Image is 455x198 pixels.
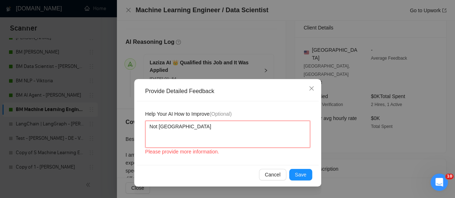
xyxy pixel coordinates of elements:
span: (Optional) [210,111,232,117]
span: Save [295,171,306,179]
span: Help Your AI How to Improve [145,110,232,118]
div: Provide Detailed Feedback [145,87,315,95]
span: 10 [445,174,454,179]
textarea: Not [GEOGRAPHIC_DATA] [145,121,310,148]
button: Save [289,169,312,180]
span: close [309,86,314,91]
span: Cancel [265,171,281,179]
button: Cancel [259,169,286,180]
button: Close [302,79,321,98]
div: Please provide more information. [145,148,310,156]
iframe: Intercom live chat [431,174,448,191]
